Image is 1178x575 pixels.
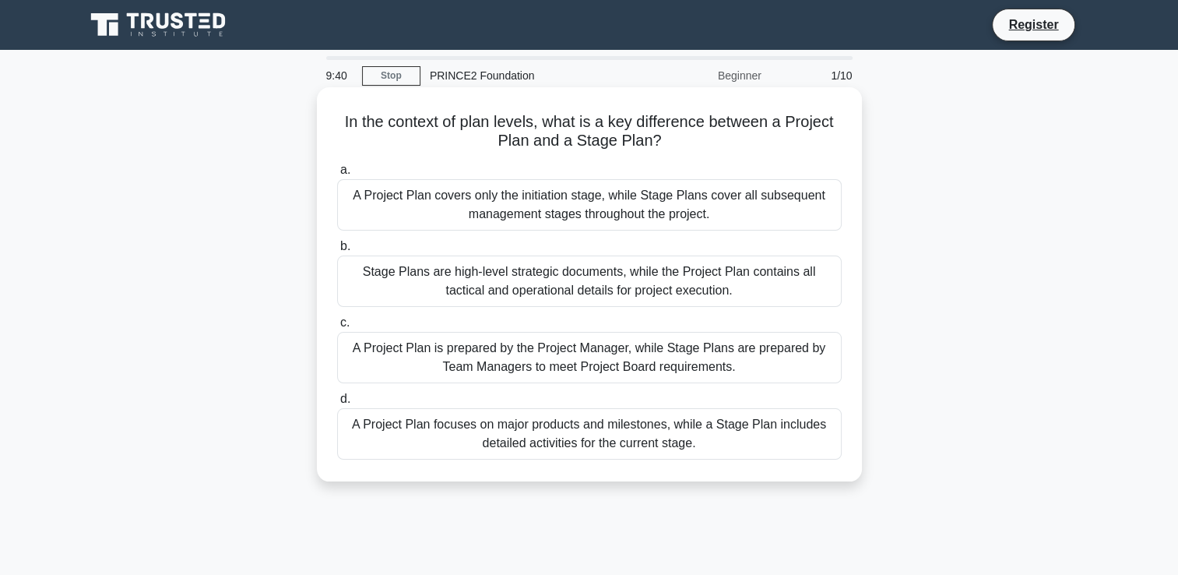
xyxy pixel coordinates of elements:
div: 9:40 [317,60,362,91]
span: b. [340,239,350,252]
div: Stage Plans are high-level strategic documents, while the Project Plan contains all tactical and ... [337,256,842,307]
span: d. [340,392,350,405]
h5: In the context of plan levels, what is a key difference between a Project Plan and a Stage Plan? [336,112,843,151]
div: A Project Plan covers only the initiation stage, while Stage Plans cover all subsequent managemen... [337,179,842,231]
div: Beginner [635,60,771,91]
div: A Project Plan focuses on major products and milestones, while a Stage Plan includes detailed act... [337,408,842,460]
a: Stop [362,66,420,86]
div: 1/10 [771,60,862,91]
a: Register [999,15,1067,34]
div: A Project Plan is prepared by the Project Manager, while Stage Plans are prepared by Team Manager... [337,332,842,383]
span: a. [340,163,350,176]
div: PRINCE2 Foundation [420,60,635,91]
span: c. [340,316,350,329]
